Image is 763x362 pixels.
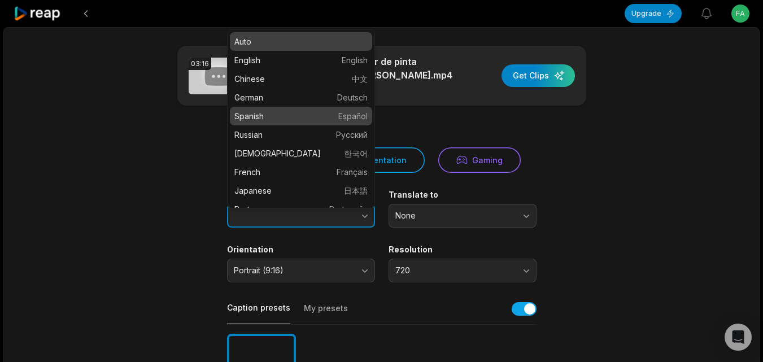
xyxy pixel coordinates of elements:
[337,166,368,178] span: Français
[342,54,368,66] span: English
[337,91,368,103] span: Deutsch
[227,259,375,282] button: Portrait (9:16)
[234,36,368,47] p: Auto
[389,190,537,200] label: Translate to
[227,128,537,138] div: Select Video Genre
[329,203,368,215] span: Português
[234,54,368,66] p: English
[227,302,290,324] button: Caption presets
[352,73,368,85] span: 中文
[395,265,514,276] span: 720
[234,73,368,85] p: Chinese
[725,324,752,351] div: Open Intercom Messenger
[344,147,368,159] span: 한국어
[344,185,368,197] span: 日本語
[234,110,368,122] p: Spanish
[234,91,368,103] p: German
[227,245,375,255] label: Orientation
[336,129,368,141] span: Русский
[338,110,368,122] span: Español
[234,265,352,276] span: Portrait (9:16)
[234,203,368,215] p: Portuguese
[234,147,368,159] p: [DEMOGRAPHIC_DATA]
[234,129,368,141] p: Russian
[189,58,211,70] div: 03:16
[502,64,575,87] button: Get Clips
[395,211,514,221] span: None
[389,259,537,282] button: 720
[304,303,348,324] button: My presets
[625,4,682,23] button: Upgrade
[389,204,537,228] button: None
[234,185,368,197] p: Japanese
[438,147,521,173] button: Gaming
[389,245,537,255] label: Resolution
[234,166,368,178] p: French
